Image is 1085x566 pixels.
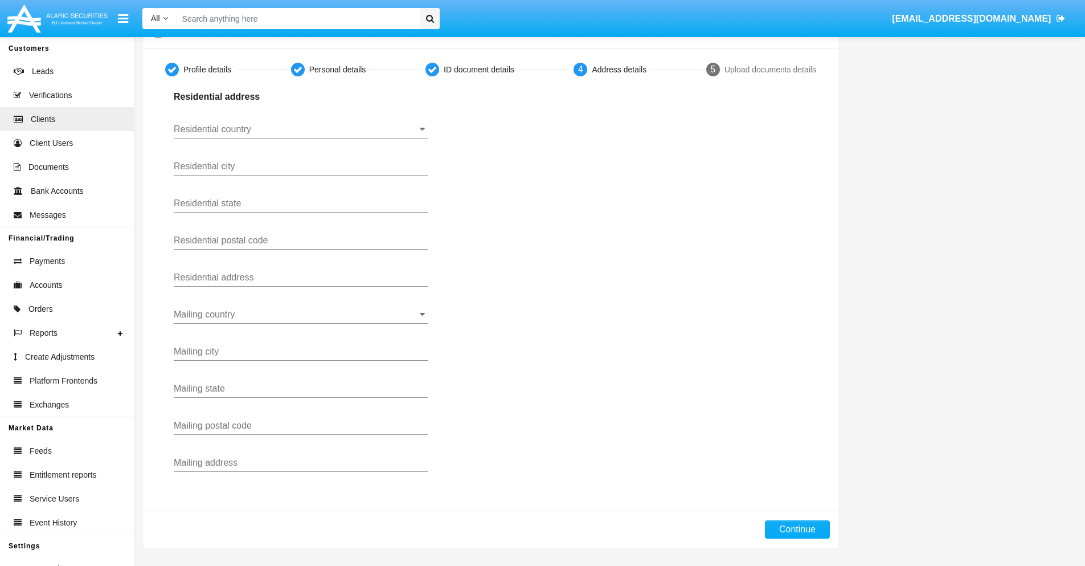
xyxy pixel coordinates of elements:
[892,14,1051,23] span: [EMAIL_ADDRESS][DOMAIN_NAME]
[28,303,53,315] span: Orders
[174,90,428,104] p: Residential address
[30,279,63,291] span: Accounts
[592,64,646,76] div: Address details
[6,2,109,35] img: Logo image
[30,255,65,267] span: Payments
[30,375,97,387] span: Platform Frontends
[28,161,69,173] span: Documents
[30,493,79,505] span: Service Users
[30,209,66,221] span: Messages
[31,185,84,197] span: Bank Accounts
[151,14,160,23] span: All
[183,64,231,76] div: Profile details
[30,469,97,481] span: Entitlement reports
[142,13,177,25] a: All
[309,64,366,76] div: Personal details
[30,445,52,457] span: Feeds
[29,89,72,101] span: Verifications
[177,8,416,29] input: Search
[30,399,69,411] span: Exchanges
[30,137,73,149] span: Client Users
[31,113,55,125] span: Clients
[724,64,816,76] div: Upload documents details
[25,351,95,363] span: Create Adjustments
[578,64,583,74] span: 4
[710,64,715,74] span: 5
[30,517,77,529] span: Event History
[32,66,54,78] span: Leads
[444,64,514,76] div: ID document details
[887,3,1071,35] a: [EMAIL_ADDRESS][DOMAIN_NAME]
[765,520,830,539] button: Continue
[30,327,58,339] span: Reports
